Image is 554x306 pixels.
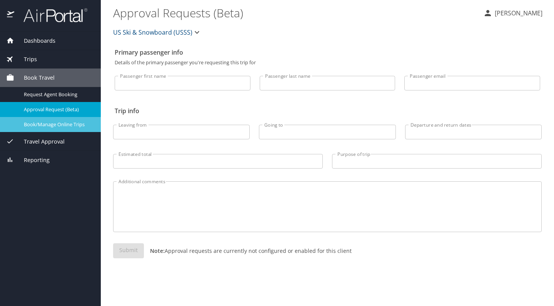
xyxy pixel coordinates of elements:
button: US Ski & Snowboard (USSS) [110,25,205,40]
span: Dashboards [14,37,55,45]
h1: Approval Requests (Beta) [113,1,477,25]
p: [PERSON_NAME] [492,8,542,18]
span: Book Travel [14,74,55,82]
p: Details of the primary passenger you're requesting this trip for [115,60,540,65]
span: US Ski & Snowboard (USSS) [113,27,192,38]
h2: Trip info [115,105,540,117]
span: Book/Manage Online Trips [24,121,92,128]
h2: Primary passenger info [115,46,540,59]
strong: Note: [150,247,165,254]
span: Travel Approval [14,137,65,146]
button: [PERSON_NAME] [480,6,546,20]
span: Trips [14,55,37,64]
span: Approval Request (Beta) [24,106,92,113]
span: Request Agent Booking [24,91,92,98]
p: Approval requests are currently not configured or enabled for this client [144,247,352,255]
span: Reporting [14,156,50,164]
img: airportal-logo.png [15,8,87,23]
img: icon-airportal.png [7,8,15,23]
